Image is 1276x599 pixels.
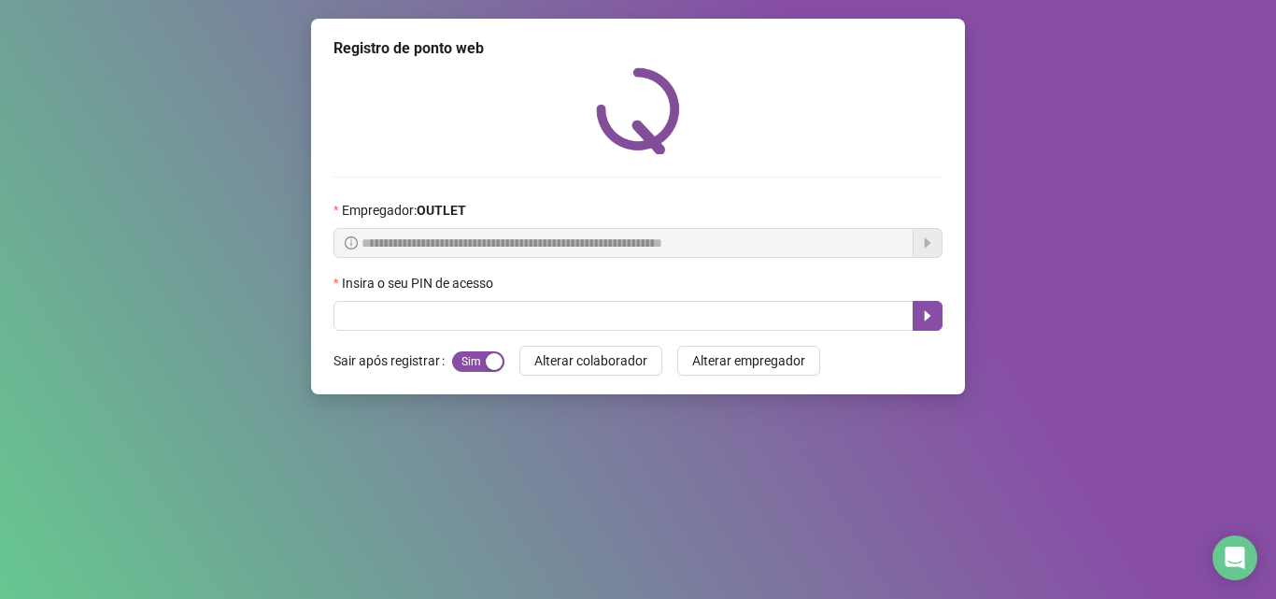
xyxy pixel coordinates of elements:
label: Insira o seu PIN de acesso [333,273,505,293]
div: Registro de ponto web [333,37,943,60]
span: Alterar colaborador [534,350,647,371]
span: Alterar empregador [692,350,805,371]
div: Open Intercom Messenger [1212,535,1257,580]
span: Empregador : [342,200,466,221]
img: QRPoint [596,67,680,154]
span: info-circle [345,236,358,250]
button: Alterar empregador [677,346,820,376]
span: caret-right [920,308,935,323]
strong: OUTLET [417,203,466,218]
label: Sair após registrar [333,346,452,376]
button: Alterar colaborador [519,346,662,376]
